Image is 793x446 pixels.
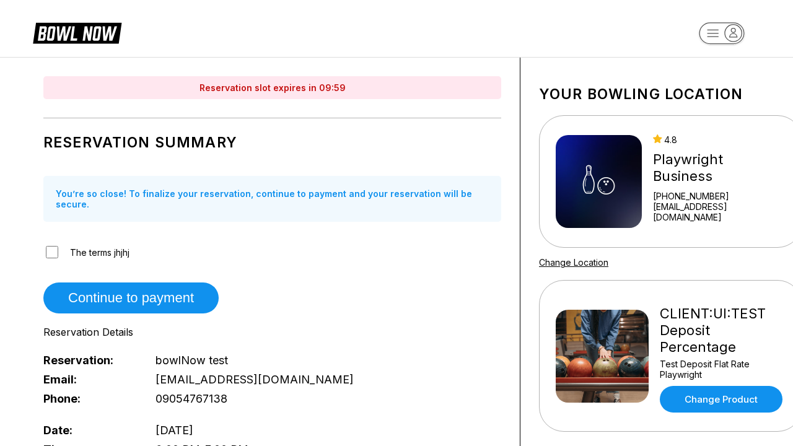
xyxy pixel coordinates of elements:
a: Change Location [539,257,608,268]
span: Date: [43,424,135,437]
span: 09054767138 [156,392,227,405]
span: The terms jhjhj [70,247,129,258]
span: [EMAIL_ADDRESS][DOMAIN_NAME] [156,373,354,386]
div: You’re so close! To finalize your reservation, continue to payment and your reservation will be s... [43,176,501,222]
div: 4.8 [653,134,786,145]
span: Reservation: [43,354,135,367]
span: Phone: [43,392,135,405]
img: Playwright Business [556,135,642,228]
div: Reservation Details [43,326,501,338]
div: Test Deposit Flat Rate Playwright [660,359,786,380]
div: Reservation slot expires in 09:59 [43,76,501,99]
a: [EMAIL_ADDRESS][DOMAIN_NAME] [653,201,786,222]
h1: Reservation Summary [43,134,501,151]
button: Continue to payment [43,282,219,313]
span: bowlNow test [156,354,228,367]
a: Change Product [660,386,782,413]
img: CLIENT:UI:TEST Deposit Percentage [556,310,649,403]
div: [PHONE_NUMBER] [653,191,786,201]
div: CLIENT:UI:TEST Deposit Percentage [660,305,786,356]
span: [DATE] [156,424,193,437]
span: Email: [43,373,135,386]
div: Playwright Business [653,151,786,185]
